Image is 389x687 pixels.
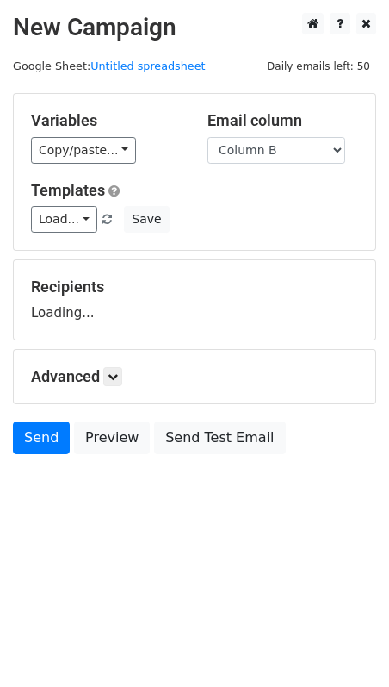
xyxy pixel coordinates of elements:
h5: Variables [31,111,182,130]
a: Copy/paste... [31,137,136,164]
h2: New Campaign [13,13,376,42]
a: Preview [74,422,150,454]
a: Send Test Email [154,422,285,454]
span: Daily emails left: 50 [261,57,376,76]
h5: Email column [207,111,358,130]
h5: Recipients [31,278,358,297]
a: Templates [31,181,105,199]
small: Google Sheet: [13,59,206,72]
div: Loading... [31,278,358,322]
a: Untitled spreadsheet [90,59,205,72]
button: Save [124,206,169,233]
a: Send [13,422,70,454]
a: Load... [31,206,97,233]
a: Daily emails left: 50 [261,59,376,72]
h5: Advanced [31,367,358,386]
